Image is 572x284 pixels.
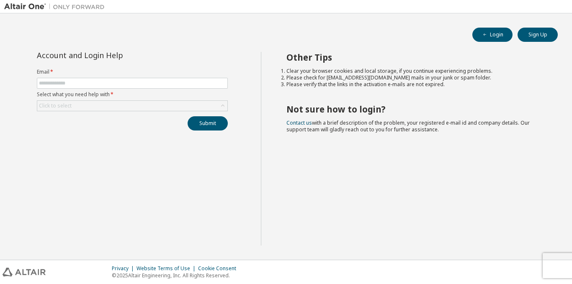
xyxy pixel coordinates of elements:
[188,116,228,130] button: Submit
[472,28,513,42] button: Login
[286,119,530,133] span: with a brief description of the problem, your registered e-mail id and company details. Our suppo...
[286,74,543,81] li: Please check for [EMAIL_ADDRESS][DOMAIN_NAME] mails in your junk or spam folder.
[112,272,241,279] p: © 2025 Altair Engineering, Inc. All Rights Reserved.
[37,52,190,59] div: Account and Login Help
[286,68,543,74] li: Clear your browser cookies and local storage, if you continue experiencing problems.
[37,91,228,98] label: Select what you need help with
[286,104,543,115] h2: Not sure how to login?
[286,119,312,126] a: Contact us
[37,69,228,75] label: Email
[39,102,72,109] div: Click to select
[112,265,137,272] div: Privacy
[3,268,46,276] img: altair_logo.svg
[37,101,227,111] div: Click to select
[518,28,558,42] button: Sign Up
[4,3,109,11] img: Altair One
[286,81,543,88] li: Please verify that the links in the activation e-mails are not expired.
[137,265,198,272] div: Website Terms of Use
[198,265,241,272] div: Cookie Consent
[286,52,543,63] h2: Other Tips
